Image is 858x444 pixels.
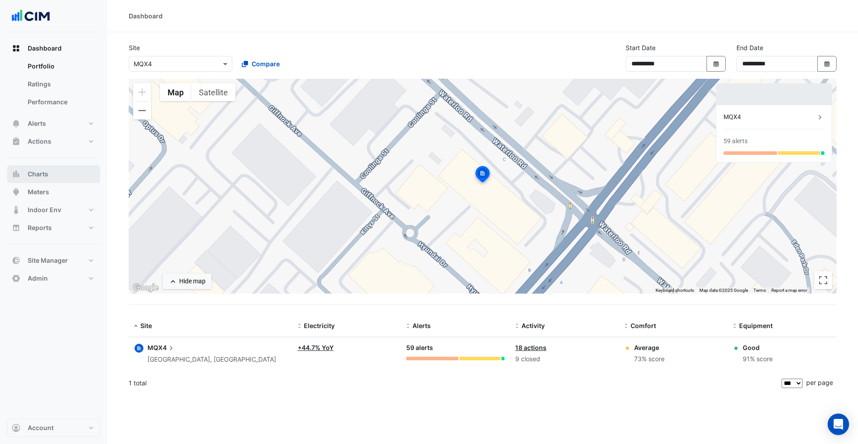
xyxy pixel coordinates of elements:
button: Hide map [163,273,211,289]
span: Admin [28,274,48,283]
button: Dashboard [7,39,100,57]
div: 73% score [634,354,665,364]
div: 59 alerts [723,137,748,146]
a: Report a map error [771,288,807,293]
app-icon: Site Manager [12,256,21,265]
a: 18 actions [515,344,547,351]
button: Reports [7,219,100,237]
button: Zoom out [133,102,151,120]
div: 91% score [743,354,773,364]
button: Keyboard shortcuts [656,287,694,294]
app-icon: Admin [12,274,21,283]
a: Open this area in Google Maps (opens a new window) [131,282,160,294]
app-icon: Alerts [12,119,21,128]
span: per page [806,379,833,386]
button: Show satellite imagery [191,83,236,101]
a: Performance [21,93,100,111]
div: 1 total [129,372,780,394]
button: Meters [7,183,100,201]
span: Compare [252,59,280,68]
app-icon: Charts [12,170,21,179]
span: Alerts [412,322,431,329]
div: MQX4 [723,112,816,122]
span: Dashboard [28,44,62,53]
button: Alerts [7,115,100,132]
label: Start Date [626,43,656,52]
span: Indoor Env [28,205,61,214]
div: Dashboard [129,11,163,21]
button: Site Manager [7,252,100,269]
button: Account [7,419,100,437]
fa-icon: Select Date [712,60,720,68]
button: Compare [236,56,286,72]
span: Electricity [304,322,335,329]
div: [GEOGRAPHIC_DATA], [GEOGRAPHIC_DATA] [147,354,276,365]
span: Account [28,423,54,432]
img: Company Logo [11,7,51,25]
div: Dashboard [7,57,100,115]
div: Hide map [179,277,206,286]
span: Reports [28,223,52,232]
span: Charts [28,170,48,179]
span: Map data ©2025 Google [699,288,748,293]
button: Admin [7,269,100,287]
img: Google [131,282,160,294]
div: 59 alerts [406,343,505,353]
span: Site Manager [28,256,68,265]
label: Site [129,43,140,52]
button: Charts [7,165,100,183]
label: End Date [736,43,763,52]
img: site-pin-selected.svg [473,165,492,186]
a: Portfolio [21,57,100,75]
div: 9 closed [515,354,614,364]
button: Toggle fullscreen view [814,271,832,289]
span: Meters [28,188,49,196]
span: Site [140,322,152,329]
a: +44.7% YoY [298,344,334,351]
button: Zoom in [133,83,151,101]
button: Show street map [160,83,191,101]
span: Comfort [631,322,656,329]
a: Terms (opens in new tab) [753,288,766,293]
app-icon: Indoor Env [12,205,21,214]
app-icon: Dashboard [12,44,21,53]
app-icon: Actions [12,137,21,146]
div: Average [634,343,665,352]
app-icon: Reports [12,223,21,232]
div: Good [743,343,773,352]
span: Activity [522,322,545,329]
button: Actions [7,132,100,150]
span: Alerts [28,119,46,128]
a: Ratings [21,75,100,93]
div: Open Intercom Messenger [828,414,849,435]
button: Indoor Env [7,201,100,219]
fa-icon: Select Date [823,60,831,68]
span: Equipment [739,322,773,329]
span: MQX4 [147,343,176,353]
span: Actions [28,137,51,146]
app-icon: Meters [12,188,21,196]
